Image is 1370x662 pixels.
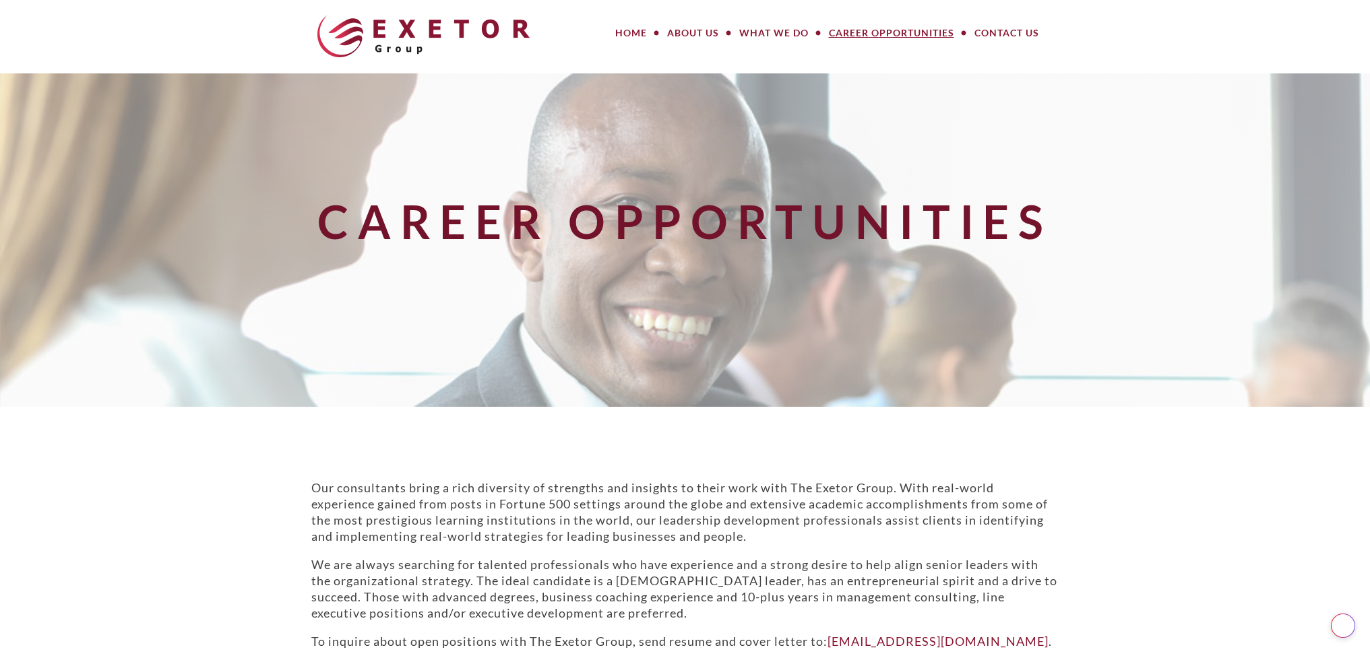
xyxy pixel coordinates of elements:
a: Career Opportunities [819,20,964,46]
p: We are always searching for talented professionals who have experience and a strong desire to hel... [311,556,1059,621]
h1: Career Opportunities [303,196,1067,246]
a: What We Do [729,20,819,46]
p: To inquire about open positions with The Exetor Group, send resume and cover letter to: . [311,633,1059,649]
img: The Exetor Group [317,15,530,57]
p: Our consultants bring a rich diversity of strengths and insights to their work with The Exetor Gr... [311,479,1059,544]
a: About Us [657,20,729,46]
a: [EMAIL_ADDRESS][DOMAIN_NAME] [828,634,1049,649]
a: Home [605,20,657,46]
a: Contact Us [964,20,1049,46]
